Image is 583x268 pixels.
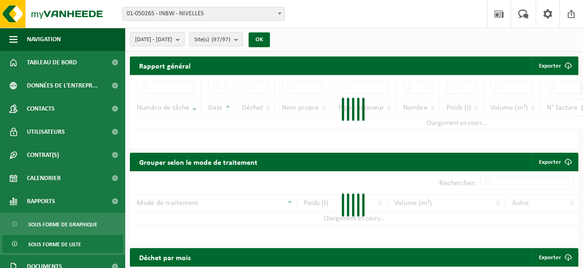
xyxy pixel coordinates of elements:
[532,56,577,75] button: Exporter
[28,216,97,233] span: Sous forme de graphique
[28,236,81,253] span: Sous forme de liste
[130,248,200,266] h2: Déchet par mois
[27,51,77,74] span: Tableau de bord
[123,7,284,20] span: 01-050265 - INBW - NIVELLES
[27,28,61,51] span: Navigation
[27,143,59,167] span: Contrat(s)
[130,32,185,46] button: [DATE] - [DATE]
[27,190,55,213] span: Rapports
[27,97,55,120] span: Contacts
[122,7,285,21] span: 01-050265 - INBW - NIVELLES
[135,33,172,47] span: [DATE] - [DATE]
[249,32,270,47] button: OK
[2,215,123,233] a: Sous forme de graphique
[2,235,123,253] a: Sous forme de liste
[189,32,243,46] button: Site(s)(97/97)
[27,120,65,143] span: Utilisateurs
[194,33,231,47] span: Site(s)
[130,153,267,171] h2: Grouper selon le mode de traitement
[27,167,61,190] span: Calendrier
[130,56,200,75] h2: Rapport général
[211,37,231,43] count: (97/97)
[532,153,577,171] a: Exporter
[532,248,577,267] a: Exporter
[27,74,98,97] span: Données de l'entrepr...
